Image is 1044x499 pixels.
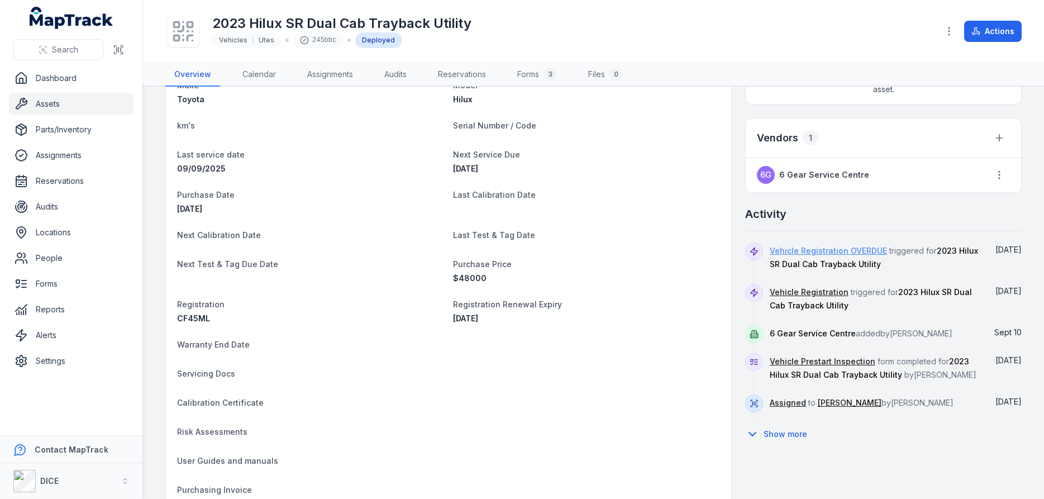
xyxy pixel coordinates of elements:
[995,286,1022,296] span: [DATE]
[177,398,264,407] span: Calibration Certificate
[770,245,887,256] a: Vehicle Registration OVERDUE
[770,246,978,269] span: triggered for
[30,7,113,29] a: MapTrack
[745,206,786,222] h2: Activity
[757,166,978,184] a: 6G6 Gear Service Centre
[177,300,225,309] span: Registration
[177,259,278,269] span: Next Test & Tag Due Date
[995,245,1022,254] time: 11/09/2025, 12:55:00 pm
[355,32,402,48] div: Deployed
[293,32,343,48] div: 245bbc
[994,327,1022,337] span: Sept 10
[233,63,285,87] a: Calendar
[9,324,134,346] a: Alerts
[177,94,204,104] span: Toyota
[259,36,274,45] span: Utes
[35,445,108,454] strong: Contact MapTrack
[177,340,250,349] span: Warranty End Date
[9,298,134,321] a: Reports
[770,357,976,379] span: form completed for by [PERSON_NAME]
[177,190,235,199] span: Purchase Date
[9,247,134,269] a: People
[995,245,1022,254] span: [DATE]
[508,63,566,87] a: Forms3
[9,273,134,295] a: Forms
[544,68,557,81] div: 3
[770,329,952,338] span: added by [PERSON_NAME]
[52,44,78,55] span: Search
[453,273,487,283] span: 48000 AUD
[212,15,471,32] h1: 2023 Hilux SR Dual Cab Trayback Utility
[745,422,814,446] button: Show more
[453,164,478,173] span: [DATE]
[995,286,1022,296] time: 11/09/2025, 12:50:00 pm
[298,63,362,87] a: Assignments
[803,130,818,146] div: 1
[453,164,478,173] time: 09/12/2025, 12:00:00 am
[219,36,247,45] span: Vehicles
[770,397,806,408] a: Assigned
[995,355,1022,365] time: 09/09/2025, 2:27:59 pm
[9,93,134,115] a: Assets
[818,397,881,408] a: [PERSON_NAME]
[177,427,247,436] span: Risk Assessments
[770,287,972,310] span: triggered for
[453,259,512,269] span: Purchase Price
[9,170,134,192] a: Reservations
[779,169,869,180] strong: 6 Gear Service Centre
[9,67,134,89] a: Dashboard
[964,21,1022,42] button: Actions
[177,456,278,465] span: User Guides and manuals
[429,63,495,87] a: Reservations
[9,221,134,244] a: Locations
[9,196,134,218] a: Audits
[177,369,235,378] span: Servicing Docs
[177,204,202,213] span: [DATE]
[9,144,134,167] a: Assignments
[453,150,520,159] span: Next Service Due
[453,313,478,323] span: [DATE]
[177,121,195,130] span: km's
[375,63,416,87] a: Audits
[13,39,103,60] button: Search
[757,130,798,146] h3: Vendors
[177,230,261,240] span: Next Calibration Date
[453,313,478,323] time: 01/08/2025, 12:00:00 am
[453,300,562,309] span: Registration Renewal Expiry
[453,121,536,130] span: Serial Number / Code
[9,350,134,372] a: Settings
[995,397,1022,406] time: 09/09/2025, 2:24:12 pm
[177,313,210,323] span: CF45ML
[177,485,252,495] span: Purchasing Invoice
[177,164,226,173] span: 09/09/2025
[177,164,226,173] time: 09/09/2025, 12:00:00 am
[995,397,1022,406] span: [DATE]
[177,150,245,159] span: Last service date
[453,94,473,104] span: Hilux
[995,355,1022,365] span: [DATE]
[453,230,535,240] span: Last Test & Tag Date
[770,356,875,367] a: Vehicle Prestart Inspection
[770,398,954,407] span: to by [PERSON_NAME]
[609,68,623,81] div: 0
[579,63,632,87] a: Files0
[770,329,856,338] span: 6 Gear Service Centre
[165,63,220,87] a: Overview
[9,118,134,141] a: Parts/Inventory
[994,327,1022,337] time: 10/09/2025, 7:50:57 am
[40,476,59,486] strong: DICE
[770,287,848,298] a: Vehicle Registration
[453,190,536,199] span: Last Calibration Date
[760,169,771,180] span: 6G
[177,204,202,213] time: 01/08/2023, 12:00:00 am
